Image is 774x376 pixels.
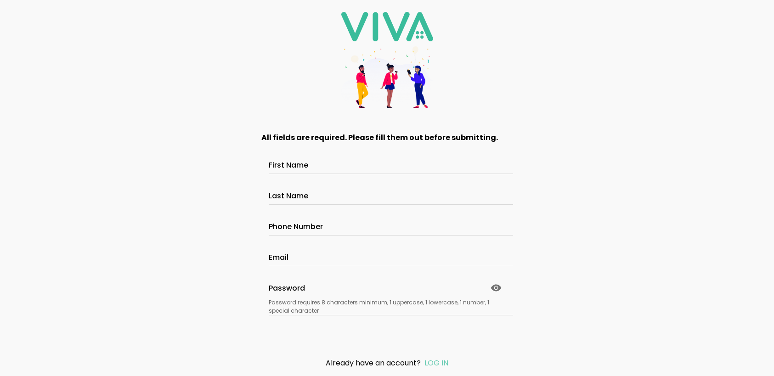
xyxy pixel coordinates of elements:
ion-text: Password requires 8 characters minimum, 1 uppercase, 1 lowercase, 1 number, 1 special character [269,298,506,315]
strong: All fields are required. Please fill them out before submitting. [261,132,498,143]
a: LOG IN [424,358,448,368]
ion-col: Please check the box to confirm that you have read and agree to our & [280,348,515,375]
div: Already have an account? [280,357,495,369]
